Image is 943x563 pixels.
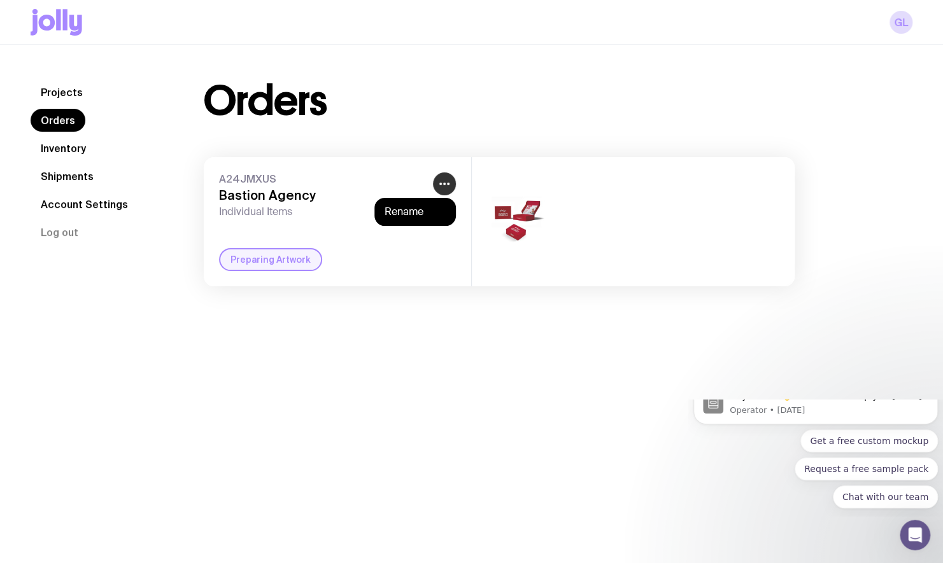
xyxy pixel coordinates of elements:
[31,221,89,244] button: Log out
[219,172,428,185] span: A24JMXUS
[106,58,250,81] button: Quick reply: Request a free sample pack
[31,137,96,160] a: Inventory
[219,205,428,218] span: Individual Items
[688,400,943,516] iframe: Intercom notifications message
[145,86,250,109] button: Quick reply: Chat with our team
[385,205,446,218] button: Rename
[31,109,85,132] a: Orders
[5,30,250,109] div: Quick reply options
[41,5,240,17] p: Message from Operator, sent 3w ago
[219,188,428,203] h3: Bastion Agency
[219,248,322,271] div: Preparing Artwork
[900,520,930,550] iframe: Intercom live chat
[890,11,912,34] a: GL
[112,30,250,53] button: Quick reply: Get a free custom mockup
[31,165,104,188] a: Shipments
[31,81,93,104] a: Projects
[204,81,327,122] h1: Orders
[31,193,138,216] a: Account Settings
